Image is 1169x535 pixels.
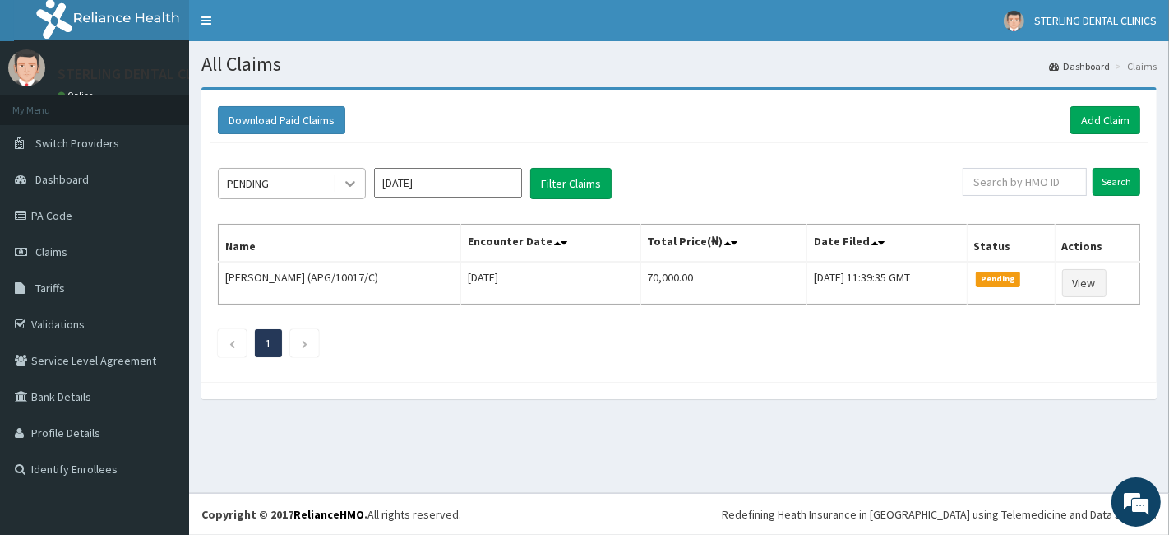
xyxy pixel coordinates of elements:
a: Dashboard [1049,59,1110,73]
img: User Image [1004,11,1024,31]
th: Encounter Date [461,225,640,263]
th: Actions [1055,225,1139,263]
a: Add Claim [1070,106,1140,134]
input: Search by HMO ID [963,168,1087,196]
img: User Image [8,49,45,86]
button: Download Paid Claims [218,106,345,134]
span: Dashboard [35,172,89,187]
th: Status [967,225,1055,263]
th: Date Filed [806,225,967,263]
span: Claims [35,244,67,259]
span: Pending [976,272,1021,286]
p: STERLING DENTAL CLINICS [58,67,228,81]
td: [DATE] 11:39:35 GMT [806,262,967,305]
strong: Copyright © 2017 . [201,507,367,522]
td: 70,000.00 [640,262,806,305]
span: Switch Providers [35,136,119,151]
div: PENDING [227,175,269,192]
span: Tariffs [35,281,65,295]
td: [PERSON_NAME] (APG/10017/C) [219,262,461,305]
input: Search [1093,168,1140,196]
footer: All rights reserved. [189,493,1169,535]
a: View [1062,269,1107,297]
th: Name [219,225,461,263]
h1: All Claims [201,53,1157,75]
li: Claims [1111,59,1157,73]
th: Total Price(₦) [640,225,806,263]
a: Previous page [229,336,236,351]
button: Filter Claims [530,168,612,199]
div: Redefining Heath Insurance in [GEOGRAPHIC_DATA] using Telemedicine and Data Science! [722,506,1157,523]
td: [DATE] [461,262,640,305]
a: Page 1 is your current page [266,336,271,351]
a: Online [58,90,97,101]
input: Select Month and Year [374,168,522,198]
a: RelianceHMO [293,507,364,522]
span: STERLING DENTAL CLINICS [1034,13,1157,28]
a: Next page [301,336,308,351]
